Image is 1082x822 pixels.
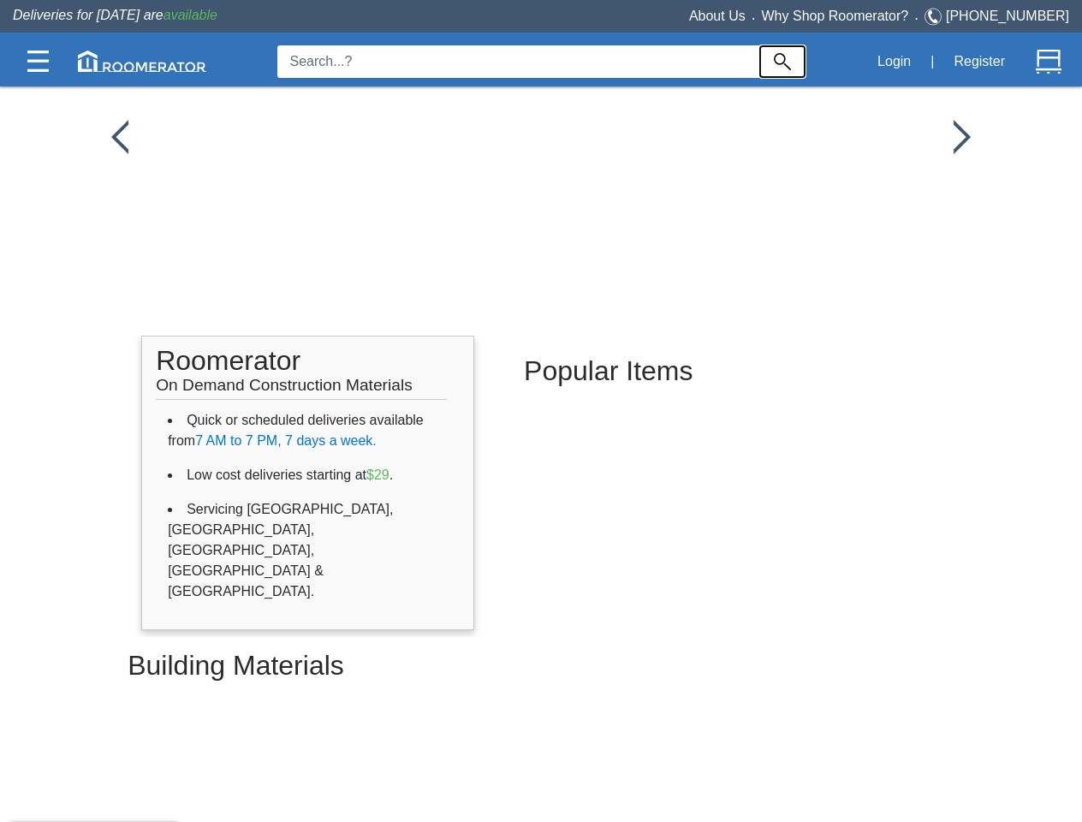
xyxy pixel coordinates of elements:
[944,44,1014,80] button: Register
[920,43,944,80] div: |
[366,468,389,482] span: $29
[524,342,891,400] h2: Popular Items
[954,120,971,154] img: /app/images/Buttons/favicon.jpg
[195,433,377,448] span: 7 AM to 7 PM, 7 days a week.
[746,15,762,22] span: •
[946,9,1069,23] a: [PHONE_NUMBER]
[168,403,448,458] li: Quick or scheduled deliveries available from
[163,8,217,22] span: available
[168,458,448,492] li: Low cost deliveries starting at .
[78,51,206,72] img: roomerator-logo.svg
[868,44,920,80] button: Login
[27,51,49,72] img: Categories.svg
[689,9,746,23] a: About Us
[924,6,946,27] img: Telephone.svg
[128,637,954,694] h2: Building Materials
[156,367,413,394] span: On Demand Construction Materials
[156,337,447,400] h1: Roomerator
[1036,49,1061,74] img: Cart.svg
[762,9,909,23] a: Why Shop Roomerator?
[908,15,924,22] span: •
[13,8,217,22] span: Deliveries for [DATE] are
[774,53,791,70] img: Search_Icon.svg
[277,45,759,78] input: Search...?
[168,492,448,609] li: Servicing [GEOGRAPHIC_DATA], [GEOGRAPHIC_DATA], [GEOGRAPHIC_DATA], [GEOGRAPHIC_DATA] & [GEOGRAPHI...
[111,120,128,154] img: /app/images/Buttons/favicon.jpg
